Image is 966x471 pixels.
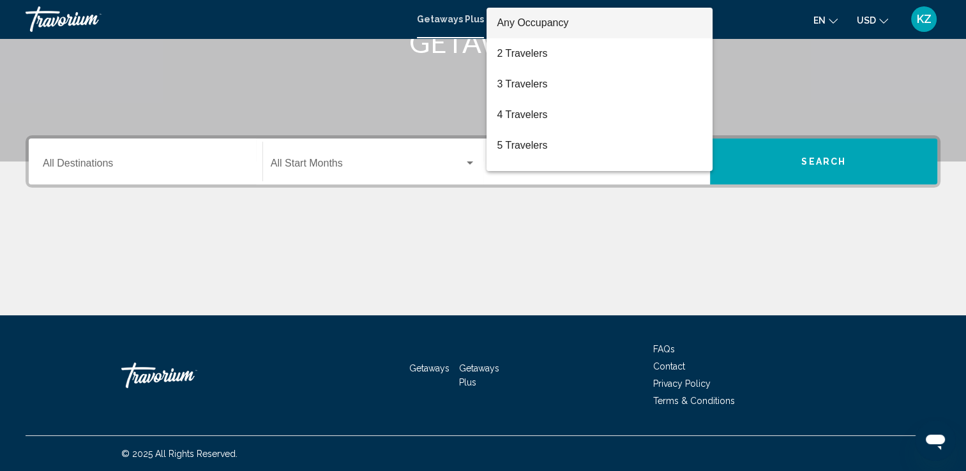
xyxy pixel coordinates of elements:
span: Any Occupancy [497,17,568,28]
span: 4 Travelers [497,100,702,130]
span: 3 Travelers [497,69,702,100]
span: 6 Travelers [497,161,702,191]
iframe: Button to launch messaging window [915,420,956,461]
span: 5 Travelers [497,130,702,161]
span: 2 Travelers [497,38,702,69]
